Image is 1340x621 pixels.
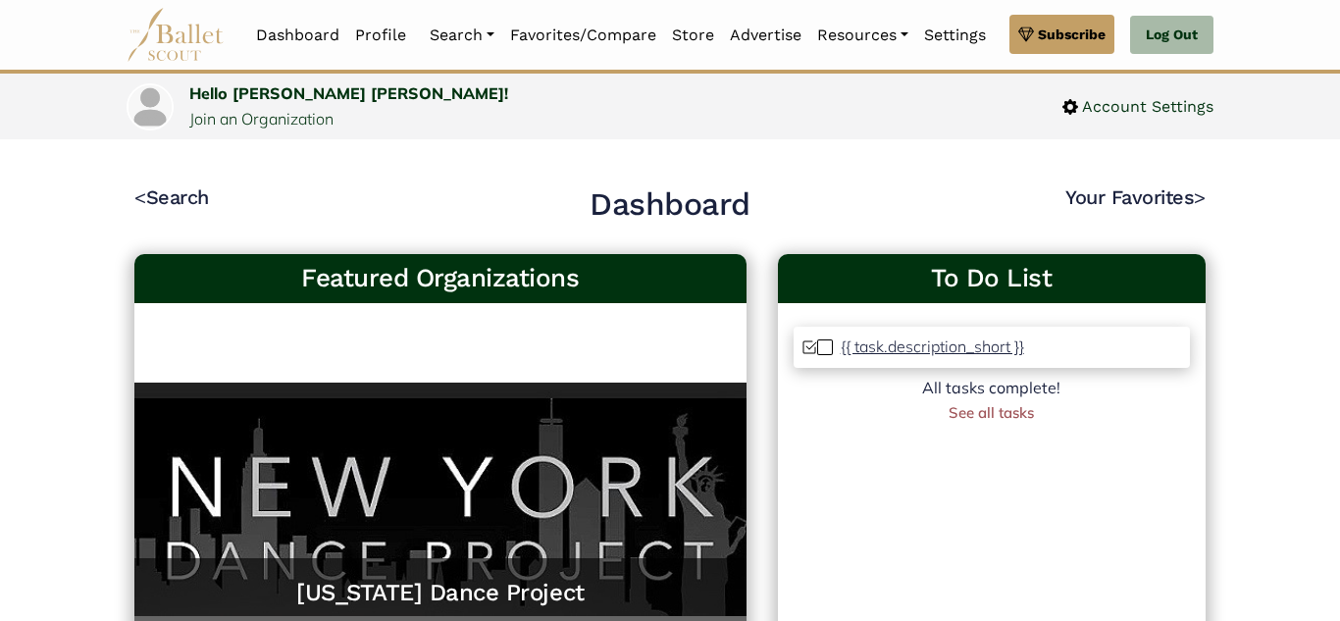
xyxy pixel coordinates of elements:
a: Favorites/Compare [502,15,664,56]
a: [US_STATE] Dance Project [154,578,727,608]
img: gem.svg [1018,24,1034,45]
a: Account Settings [1062,94,1213,120]
img: profile picture [129,85,172,129]
span: Subscribe [1038,24,1106,45]
h2: Dashboard [590,184,750,226]
div: All tasks complete! [794,376,1190,401]
a: Your Favorites [1065,185,1206,209]
a: Search [422,15,502,56]
a: To Do List [794,262,1190,295]
a: Profile [347,15,414,56]
a: Hello [PERSON_NAME] [PERSON_NAME]! [189,83,508,103]
a: Join an Organization [189,109,334,129]
a: Store [664,15,722,56]
code: > [1194,184,1206,209]
code: < [134,184,146,209]
a: Settings [916,15,994,56]
span: Account Settings [1078,94,1213,120]
a: Advertise [722,15,809,56]
h3: Featured Organizations [150,262,731,295]
a: Subscribe [1009,15,1114,54]
a: Resources [809,15,916,56]
a: Dashboard [248,15,347,56]
a: <Search [134,185,209,209]
p: {{ task.description_short }} [841,336,1024,356]
a: See all tasks [949,403,1034,422]
a: Log Out [1130,16,1213,55]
